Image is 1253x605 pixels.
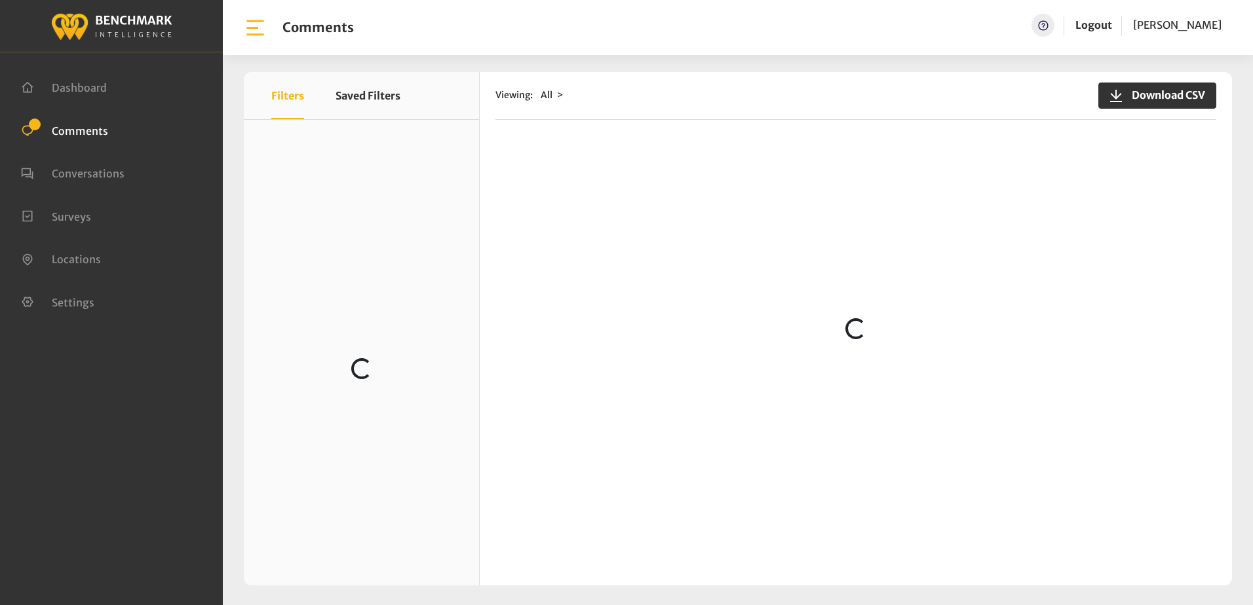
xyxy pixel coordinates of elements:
img: benchmark [50,10,172,42]
button: Saved Filters [336,72,400,119]
a: Conversations [21,166,125,179]
a: Surveys [21,209,91,222]
span: [PERSON_NAME] [1133,18,1222,31]
a: Logout [1075,18,1112,31]
span: Surveys [52,210,91,223]
span: Download CSV [1124,87,1205,103]
h1: Comments [282,20,354,35]
span: Settings [52,295,94,308]
a: Comments [21,123,108,136]
a: Settings [21,295,94,308]
a: Logout [1075,14,1112,37]
a: [PERSON_NAME] [1133,14,1222,37]
a: Locations [21,251,101,265]
img: bar [244,16,267,39]
span: Locations [52,253,101,266]
button: Download CSV [1098,82,1216,109]
span: Conversations [52,167,125,180]
span: Comments [52,124,108,137]
a: Dashboard [21,80,107,93]
button: Filters [271,72,304,119]
span: Viewing: [495,88,533,102]
span: All [541,89,552,101]
span: Dashboard [52,81,107,94]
